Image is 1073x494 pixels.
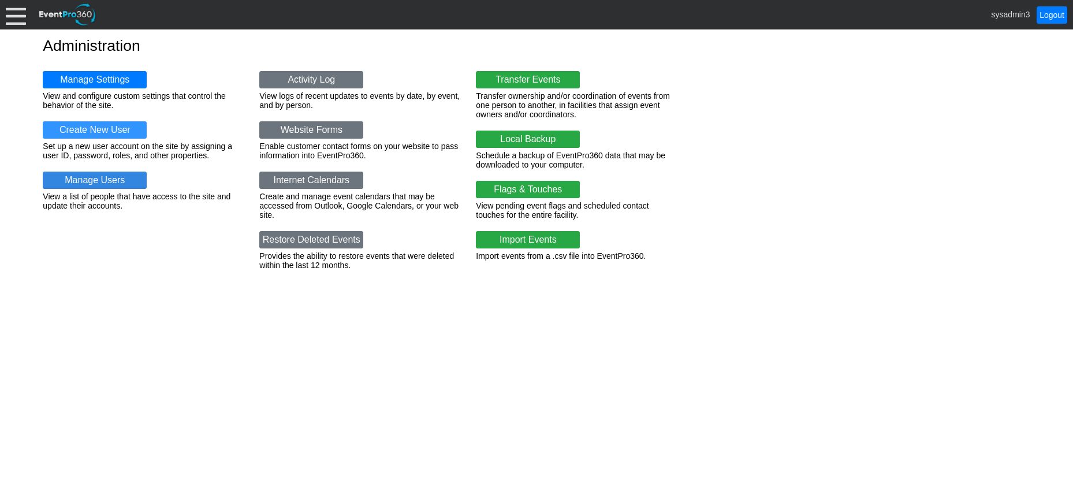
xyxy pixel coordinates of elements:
[476,181,580,198] a: Flags & Touches
[259,172,363,189] a: Internet Calendars
[476,151,678,169] div: Schedule a backup of EventPro360 data that may be downloaded to your computer.
[6,5,26,25] div: Menu: Click or 'Crtl+M' to toggle menu open/close
[259,121,363,139] a: Website Forms
[476,251,678,261] div: Import events from a .csv file into EventPro360.
[476,131,580,148] a: Local Backup
[259,251,461,270] div: Provides the ability to restore events that were deleted within the last 12 months.
[259,142,461,160] div: Enable customer contact forms on your website to pass information into EventPro360.
[476,231,580,248] a: Import Events
[992,9,1030,18] span: sysadmin3
[259,71,363,88] a: Activity Log
[43,38,1030,54] h1: Administration
[43,121,147,139] a: Create New User
[259,231,363,248] a: Restore Deleted Events
[476,71,580,88] a: Transfer Events
[43,91,245,110] div: View and configure custom settings that control the behavior of the site.
[476,201,678,220] div: View pending event flags and scheduled contact touches for the entire facility.
[1037,6,1067,24] a: Logout
[43,71,147,88] a: Manage Settings
[38,2,98,28] img: EventPro360
[476,91,678,119] div: Transfer ownership and/or coordination of events from one person to another, in facilities that a...
[43,142,245,160] div: Set up a new user account on the site by assigning a user ID, password, roles, and other properties.
[259,192,461,220] div: Create and manage event calendars that may be accessed from Outlook, Google Calendars, or your we...
[43,172,147,189] a: Manage Users
[259,91,461,110] div: View logs of recent updates to events by date, by event, and by person.
[43,192,245,210] div: View a list of people that have access to the site and update their accounts.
